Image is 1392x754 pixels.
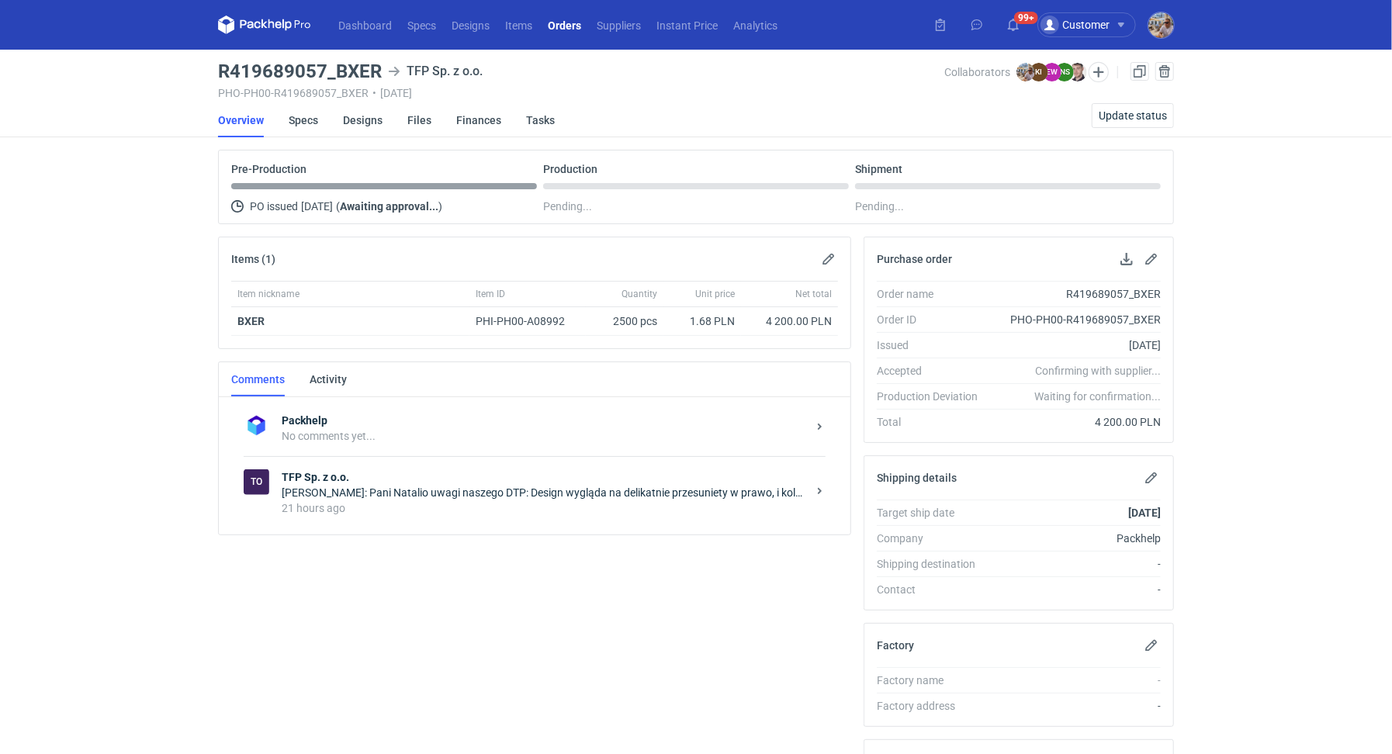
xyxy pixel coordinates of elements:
[990,556,1161,572] div: -
[990,337,1161,353] div: [DATE]
[877,673,990,688] div: Factory name
[1092,103,1174,128] button: Update status
[1117,250,1136,268] button: Download PO
[282,428,807,444] div: No comments yet...
[400,16,444,34] a: Specs
[1142,636,1161,655] button: Edit factory details
[331,16,400,34] a: Dashboard
[407,103,431,137] a: Files
[990,312,1161,327] div: PHO-PH00-R419689057_BXER
[282,413,807,428] strong: Packhelp
[877,312,990,327] div: Order ID
[218,16,311,34] svg: Packhelp Pro
[1041,16,1110,34] div: Customer
[725,16,785,34] a: Analytics
[1155,62,1174,81] button: Cancel order
[795,288,832,300] span: Net total
[1089,62,1109,82] button: Edit collaborators
[877,639,914,652] h2: Factory
[543,197,592,216] span: Pending...
[218,87,944,99] div: PHO-PH00-R419689057_BXER [DATE]
[310,362,347,396] a: Activity
[877,556,990,572] div: Shipping destination
[990,698,1161,714] div: -
[231,163,306,175] p: Pre-Production
[747,313,832,329] div: 4 200.00 PLN
[336,200,340,213] span: (
[244,469,269,495] div: TFP Sp. z o.o.
[231,197,537,216] div: PO issued
[476,288,505,300] span: Item ID
[244,413,269,438] img: Packhelp
[990,582,1161,597] div: -
[877,414,990,430] div: Total
[877,505,990,521] div: Target ship date
[237,288,300,300] span: Item nickname
[1142,250,1161,268] button: Edit purchase order
[877,337,990,353] div: Issued
[497,16,540,34] a: Items
[1016,63,1035,81] img: Michał Palasek
[301,197,333,216] span: [DATE]
[695,288,735,300] span: Unit price
[231,362,285,396] a: Comments
[944,66,1010,78] span: Collaborators
[340,200,438,213] strong: Awaiting approval...
[877,253,952,265] h2: Purchase order
[237,315,265,327] a: BXER
[990,673,1161,688] div: -
[1001,12,1026,37] button: 99+
[622,288,657,300] span: Quantity
[877,389,990,404] div: Production Deviation
[649,16,725,34] a: Instant Price
[877,531,990,546] div: Company
[282,500,807,516] div: 21 hours ago
[282,485,807,500] div: [PERSON_NAME]: Pani Natalio uwagi naszego DTP: Design wygląda na delikatnie przesuniety w prawo, ...
[819,250,838,268] button: Edit items
[990,414,1161,430] div: 4 200.00 PLN
[1068,63,1087,81] img: Maciej Sikora
[877,472,957,484] h2: Shipping details
[218,62,382,81] h3: R419689057_BXER
[855,197,1161,216] div: Pending...
[1131,62,1149,81] a: Duplicate
[289,103,318,137] a: Specs
[877,582,990,597] div: Contact
[1148,12,1174,38] img: Michał Palasek
[543,163,597,175] p: Production
[526,103,555,137] a: Tasks
[877,363,990,379] div: Accepted
[282,469,807,485] strong: TFP Sp. z o.o.
[586,307,663,336] div: 2500 pcs
[990,286,1161,302] div: R419689057_BXER
[444,16,497,34] a: Designs
[1055,63,1074,81] figcaption: NS
[1035,365,1161,377] em: Confirming with supplier...
[540,16,589,34] a: Orders
[1034,389,1161,404] em: Waiting for confirmation...
[670,313,735,329] div: 1.68 PLN
[877,698,990,714] div: Factory address
[438,200,442,213] span: )
[1128,507,1161,519] strong: [DATE]
[1142,469,1161,487] button: Edit shipping details
[877,286,990,302] div: Order name
[990,531,1161,546] div: Packhelp
[855,163,902,175] p: Shipment
[231,253,275,265] h2: Items (1)
[589,16,649,34] a: Suppliers
[1043,63,1061,81] figcaption: EW
[218,103,264,137] a: Overview
[388,62,483,81] div: TFP Sp. z o.o.
[456,103,501,137] a: Finances
[1030,63,1048,81] figcaption: KI
[372,87,376,99] span: •
[1037,12,1148,37] button: Customer
[476,313,580,329] div: PHI-PH00-A08992
[244,469,269,495] figcaption: To
[343,103,383,137] a: Designs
